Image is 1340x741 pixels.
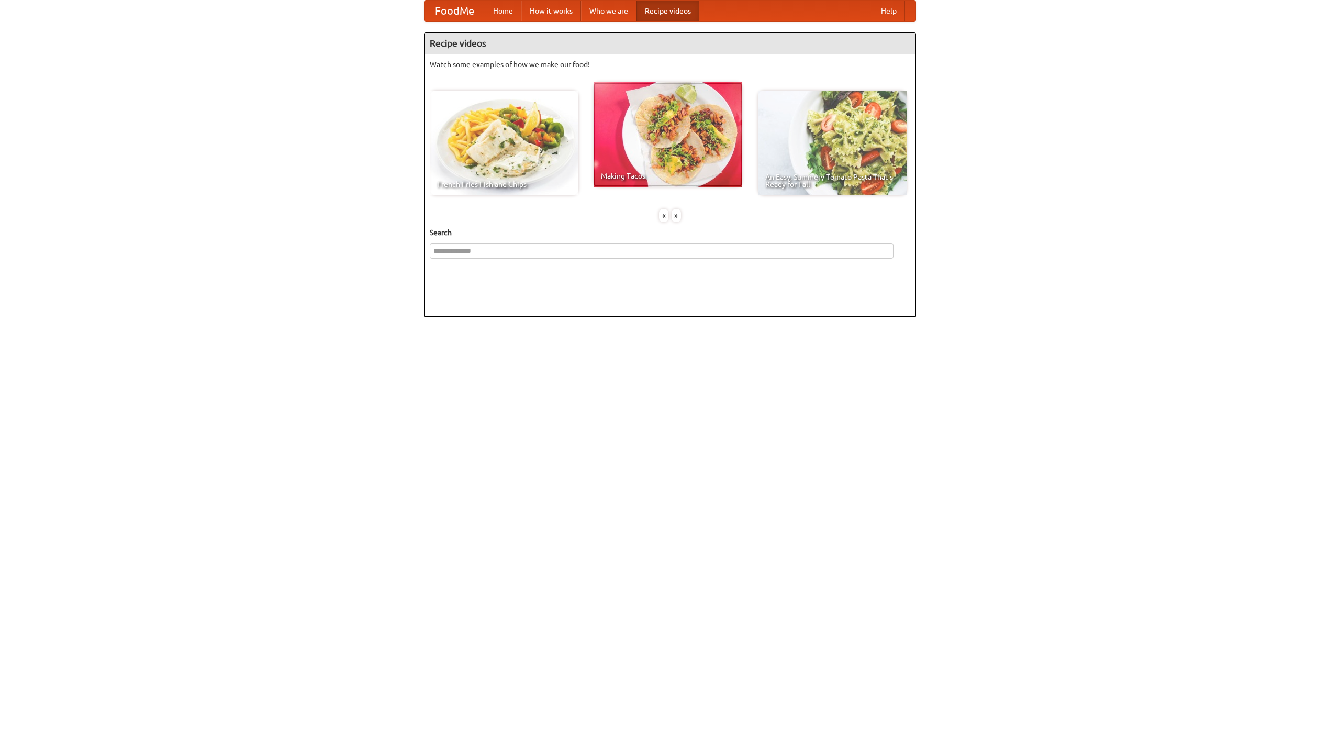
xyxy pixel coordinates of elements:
[430,227,910,238] h5: Search
[873,1,905,21] a: Help
[581,1,636,21] a: Who we are
[636,1,699,21] a: Recipe videos
[430,91,578,195] a: French Fries Fish and Chips
[765,173,899,188] span: An Easy, Summery Tomato Pasta That's Ready for Fall
[425,1,485,21] a: FoodMe
[594,82,742,187] a: Making Tacos
[521,1,581,21] a: How it works
[659,209,668,222] div: «
[672,209,681,222] div: »
[430,59,910,70] p: Watch some examples of how we make our food!
[758,91,907,195] a: An Easy, Summery Tomato Pasta That's Ready for Fall
[425,33,915,54] h4: Recipe videos
[437,181,571,188] span: French Fries Fish and Chips
[485,1,521,21] a: Home
[601,172,735,180] span: Making Tacos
